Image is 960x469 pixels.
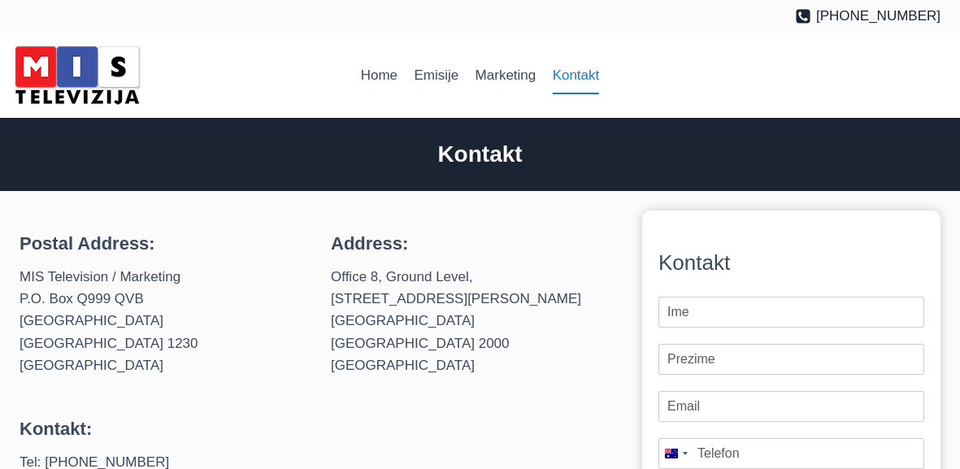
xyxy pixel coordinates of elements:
[658,438,924,469] input: Mobile Phone Number
[658,438,693,469] button: Selected country
[467,56,544,95] a: Marketing
[353,56,608,95] nav: Primary Navigation
[331,266,616,376] p: Office 8, Ground Level, [STREET_ADDRESS][PERSON_NAME] [GEOGRAPHIC_DATA] [GEOGRAPHIC_DATA] 2000 [G...
[658,344,924,375] input: Prezime
[816,5,940,27] span: [PHONE_NUMBER]
[20,230,305,257] h4: Postal Address:
[8,41,146,110] img: MIS Television
[544,56,607,95] a: Kontakt
[658,391,924,422] input: Email
[331,230,616,257] h4: Address:
[406,56,467,95] a: Emisije
[20,266,305,376] p: MIS Television / Marketing P.O. Box Q999 QVB [GEOGRAPHIC_DATA] [GEOGRAPHIC_DATA] 1230 [GEOGRAPHIC...
[353,56,406,95] a: Home
[658,297,924,328] input: Ime
[795,5,940,27] a: [PHONE_NUMBER]
[20,137,940,172] h2: Kontakt
[20,415,305,442] h4: Kontakt:
[658,246,924,280] div: Kontakt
